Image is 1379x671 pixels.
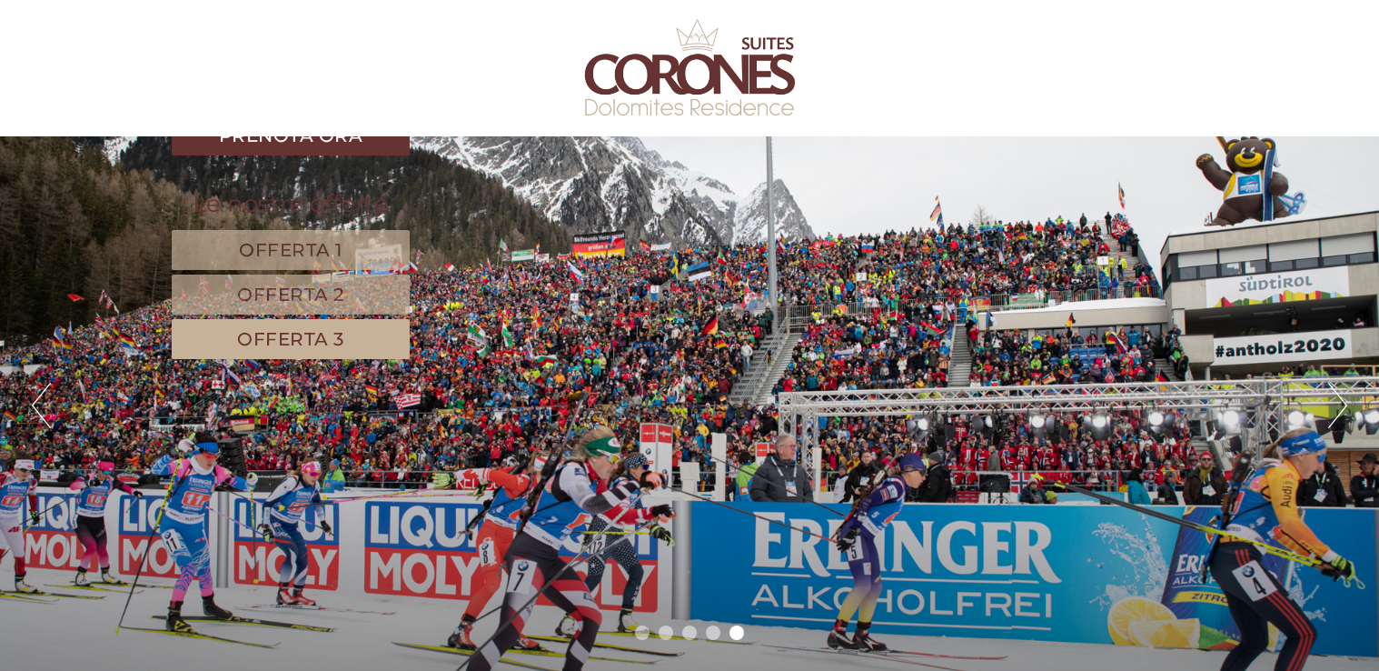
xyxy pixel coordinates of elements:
span: Offerta 3 [237,328,344,350]
div: Le nostre offerte [172,187,410,221]
button: Previous [32,383,51,428]
button: Next [1328,383,1347,428]
span: Offerta 2 [237,284,344,305]
span: Offerta 1 [239,239,342,261]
